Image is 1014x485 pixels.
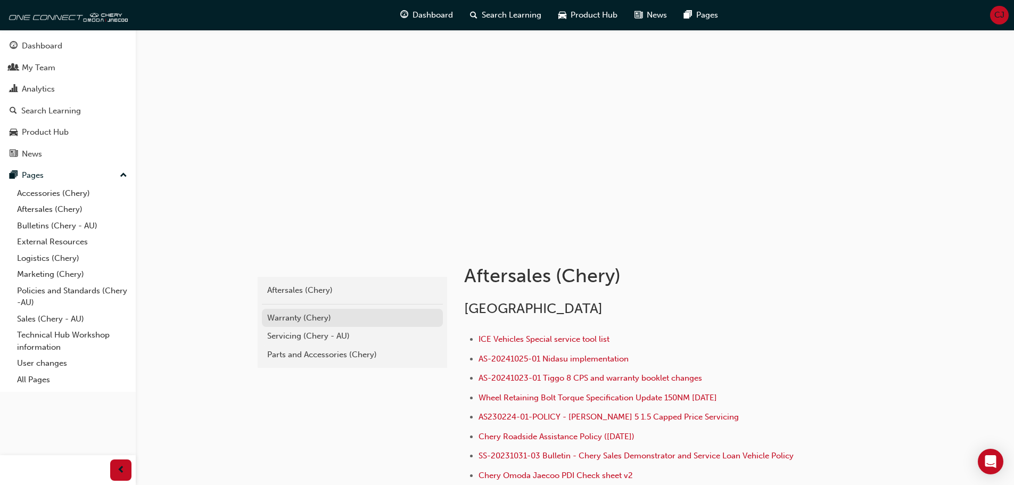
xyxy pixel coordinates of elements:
a: User changes [13,355,131,372]
a: AS-20241023-01 Tiggo 8 CPS and warranty booklet changes [479,373,702,383]
a: Chery Omoda Jaecoo PDI Check sheet v2 [479,471,633,480]
div: Servicing (Chery - AU) [267,330,438,342]
a: Sales (Chery - AU) [13,311,131,327]
a: News [4,144,131,164]
span: pages-icon [684,9,692,22]
a: Wheel Retaining Bolt Torque Specification Update 150NM [DATE] [479,393,717,402]
div: Warranty (Chery) [267,312,438,324]
span: prev-icon [117,464,125,477]
a: Marketing (Chery) [13,266,131,283]
div: Parts and Accessories (Chery) [267,349,438,361]
a: car-iconProduct Hub [550,4,626,26]
a: Policies and Standards (Chery -AU) [13,283,131,311]
span: CJ [994,9,1004,21]
a: Aftersales (Chery) [13,201,131,218]
a: Warranty (Chery) [262,309,443,327]
div: My Team [22,62,55,74]
div: Analytics [22,83,55,95]
span: pages-icon [10,171,18,180]
div: Search Learning [21,105,81,117]
span: car-icon [558,9,566,22]
div: Product Hub [22,126,69,138]
a: Servicing (Chery - AU) [262,327,443,346]
a: Logistics (Chery) [13,250,131,267]
button: CJ [990,6,1009,24]
a: Product Hub [4,122,131,142]
a: Accessories (Chery) [13,185,131,202]
img: oneconnect [5,4,128,26]
a: Technical Hub Workshop information [13,327,131,355]
span: guage-icon [10,42,18,51]
a: Parts and Accessories (Chery) [262,346,443,364]
span: Dashboard [413,9,453,21]
a: AS-20241025-01 Nidasu implementation [479,354,629,364]
span: news-icon [10,150,18,159]
span: [GEOGRAPHIC_DATA] [464,300,603,317]
a: All Pages [13,372,131,388]
button: Pages [4,166,131,185]
span: News [647,9,667,21]
span: people-icon [10,63,18,73]
span: guage-icon [400,9,408,22]
a: Chery Roadside Assistance Policy ([DATE]) [479,432,634,441]
a: Bulletins (Chery - AU) [13,218,131,234]
a: Search Learning [4,101,131,121]
a: Analytics [4,79,131,99]
a: Aftersales (Chery) [262,281,443,300]
span: car-icon [10,128,18,137]
a: search-iconSearch Learning [461,4,550,26]
span: search-icon [470,9,477,22]
a: SS-20231031-03 Bulletin - Chery Sales Demonstrator and Service Loan Vehicle Policy [479,451,794,461]
a: AS230224-01-POLICY - [PERSON_NAME] 5 1.5 Capped Price Servicing [479,412,739,422]
div: News [22,148,42,160]
span: up-icon [120,169,127,183]
span: Pages [696,9,718,21]
a: Dashboard [4,36,131,56]
button: DashboardMy TeamAnalyticsSearch LearningProduct HubNews [4,34,131,166]
span: news-icon [634,9,642,22]
a: pages-iconPages [675,4,727,26]
a: guage-iconDashboard [392,4,461,26]
span: chart-icon [10,85,18,94]
div: Open Intercom Messenger [978,449,1003,474]
h1: Aftersales (Chery) [464,264,813,287]
span: search-icon [10,106,17,116]
div: Pages [22,169,44,182]
div: Aftersales (Chery) [267,284,438,297]
a: news-iconNews [626,4,675,26]
div: Dashboard [22,40,62,52]
a: External Resources [13,234,131,250]
span: Product Hub [571,9,617,21]
a: ICE Vehicles Special service tool list [479,334,609,344]
a: My Team [4,58,131,78]
span: Search Learning [482,9,541,21]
